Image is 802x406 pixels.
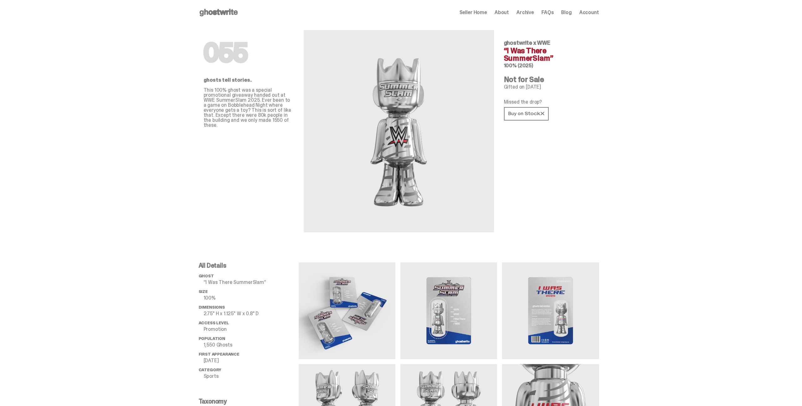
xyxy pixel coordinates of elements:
[502,262,599,359] img: media gallery image
[204,358,299,363] p: [DATE]
[204,296,299,301] p: 100%
[204,342,299,347] p: 1,550 Ghosts
[199,398,295,404] p: Taxonomy
[541,10,554,15] a: FAQs
[504,76,594,83] h4: Not for Sale
[199,367,221,373] span: Category
[579,10,599,15] a: Account
[561,10,571,15] a: Blog
[504,62,533,69] span: 100% (2025)
[459,10,487,15] a: Seller Home
[516,10,534,15] a: Archive
[199,320,229,326] span: Access Level
[204,78,294,83] p: ghosts tell stories.
[299,262,395,359] img: media gallery image
[204,280,299,285] p: “I Was There SummerSlam”
[199,305,225,310] span: Dimensions
[504,85,594,90] p: Gifted on [DATE]
[199,273,214,279] span: ghost
[504,47,594,62] h4: “I Was There SummerSlam”
[204,311,299,316] p: 2.75" H x 1.125" W x 0.8" D
[495,10,509,15] a: About
[204,88,294,128] p: This 100% ghost was a special promotional giveaway handed out at WWE SummerSlam 2025. Ever been t...
[199,352,239,357] span: First Appearance
[504,100,594,105] p: Missed the drop?
[330,45,468,217] img: WWE&ldquo;I Was There SummerSlam&rdquo;
[199,262,299,269] p: All Details
[504,39,550,47] span: ghostwrite x WWE
[199,289,208,294] span: Size
[204,40,294,65] h1: 055
[204,374,299,379] p: Sports
[199,336,225,341] span: Population
[204,327,299,332] p: Promotion
[400,262,497,359] img: media gallery image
